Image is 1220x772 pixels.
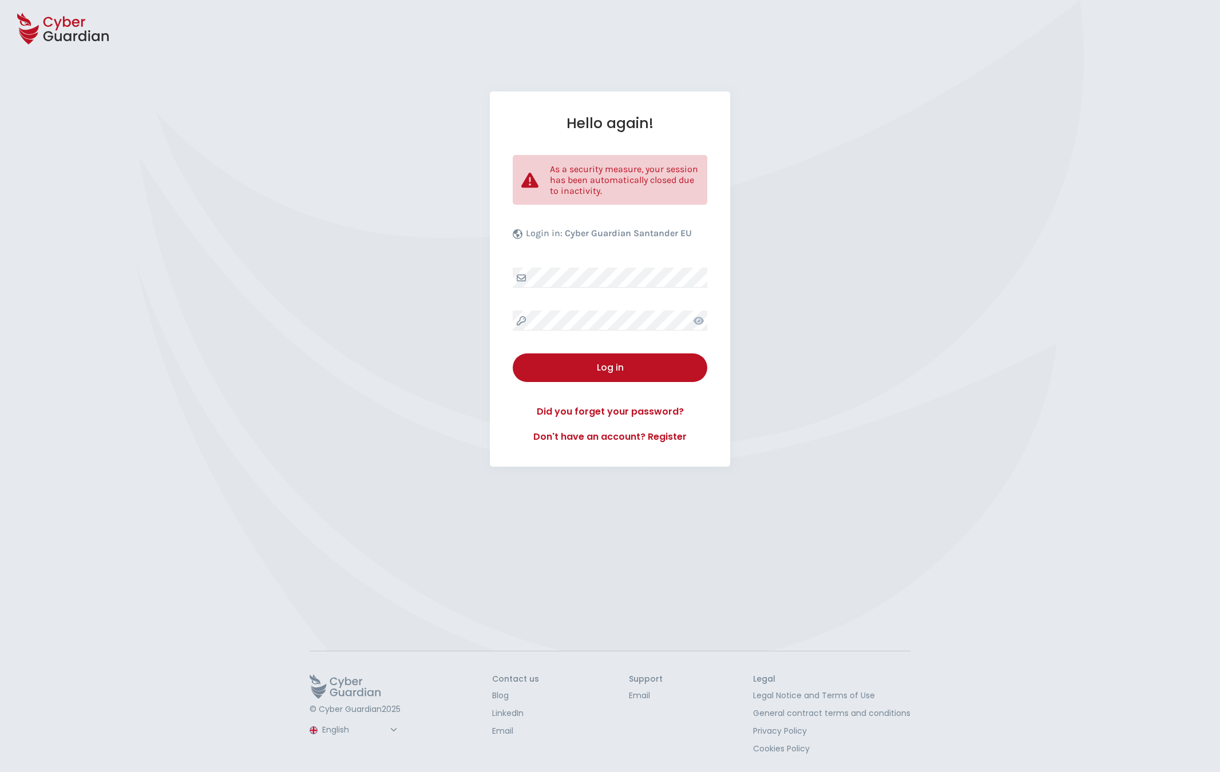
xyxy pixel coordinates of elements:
[513,114,707,132] h1: Hello again!
[310,726,318,734] img: region-logo
[492,674,539,685] h3: Contact us
[526,228,692,245] p: Login in:
[492,707,539,719] a: LinkedIn
[753,690,910,702] a: Legal Notice and Terms of Use
[629,690,663,702] a: Email
[521,361,699,375] div: Log in
[550,164,699,196] p: As a security measure, your session has been automatically closed due to inactivity.
[492,725,539,737] a: Email
[565,228,692,238] b: Cyber Guardian Santander EU
[513,353,707,382] button: Log in
[753,725,910,737] a: Privacy Policy
[753,674,910,685] h3: Legal
[310,705,402,715] p: © Cyber Guardian 2025
[513,405,707,419] a: Did you forget your password?
[492,690,539,702] a: Blog
[629,674,663,685] h3: Support
[753,707,910,719] a: General contract terms and conditions
[513,430,707,444] a: Don't have an account? Register
[753,743,910,755] a: Cookies Policy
